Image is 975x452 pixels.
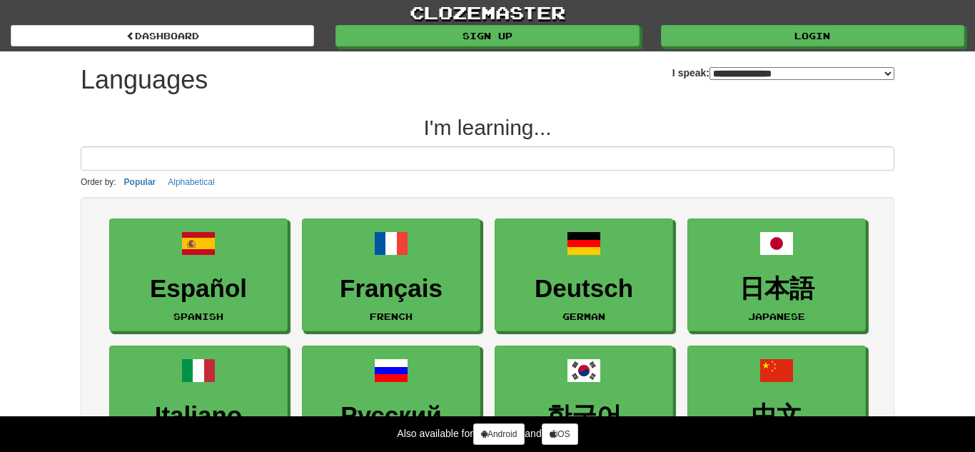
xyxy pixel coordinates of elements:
label: I speak: [672,66,894,80]
h3: Deutsch [502,275,665,303]
a: iOS [542,423,578,445]
h3: Français [310,275,473,303]
small: French [370,311,413,321]
small: Order by: [81,177,116,187]
h2: I'm learning... [81,116,894,139]
a: Sign up [335,25,639,46]
h3: 한국어 [502,402,665,430]
h3: Italiano [117,402,280,430]
a: FrançaisFrench [302,219,480,332]
small: Spanish [173,311,223,321]
h3: Español [117,275,280,303]
a: dashboard [11,25,314,46]
h3: Русский [310,402,473,430]
a: Login [661,25,964,46]
button: Alphabetical [163,174,218,190]
h3: 中文 [695,402,858,430]
button: Popular [120,174,161,190]
a: EspañolSpanish [109,219,288,332]
select: I speak: [709,67,894,80]
a: 日本語Japanese [687,219,866,332]
small: German [562,311,605,321]
a: DeutschGerman [495,219,673,332]
h3: 日本語 [695,275,858,303]
h1: Languages [81,66,208,94]
a: Android [473,423,525,445]
small: Japanese [748,311,805,321]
